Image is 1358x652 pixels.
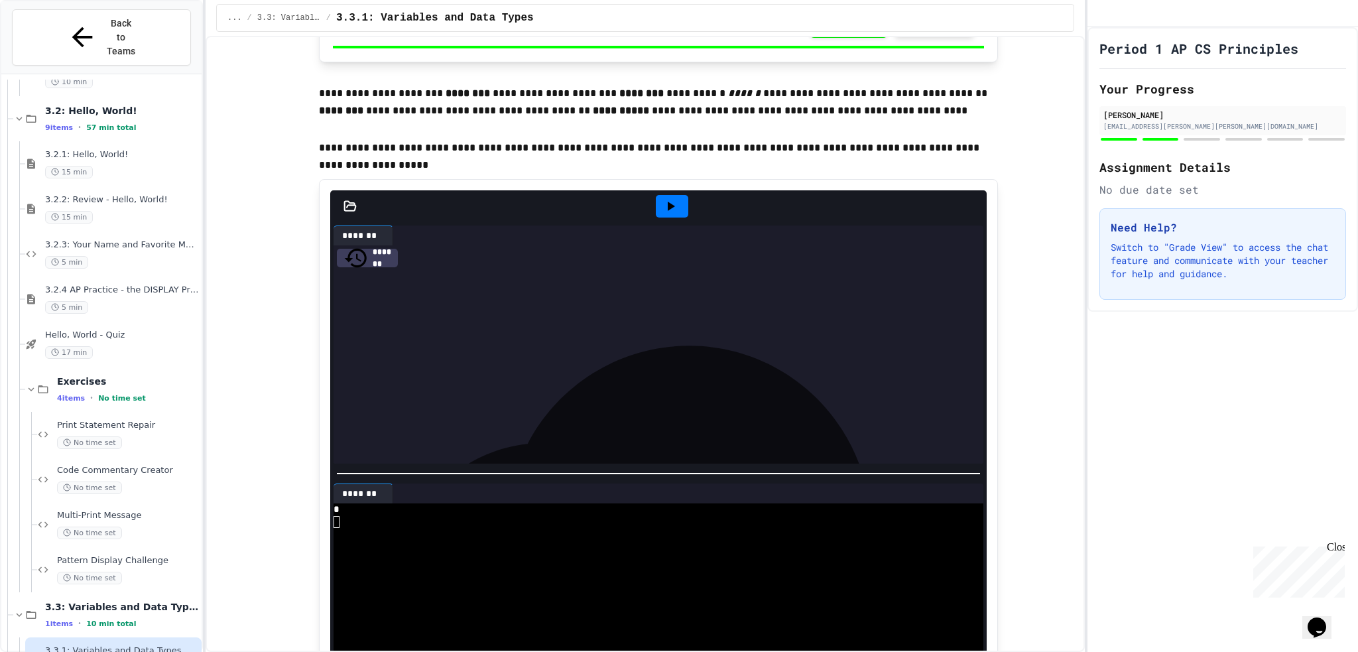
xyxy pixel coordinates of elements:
[57,465,199,476] span: Code Commentary Creator
[78,618,81,629] span: •
[1103,121,1342,131] div: [EMAIL_ADDRESS][PERSON_NAME][PERSON_NAME][DOMAIN_NAME]
[1099,39,1298,58] h1: Period 1 AP CS Principles
[1248,541,1345,598] iframe: chat widget
[1099,182,1346,198] div: No due date set
[86,123,136,132] span: 57 min total
[57,394,85,403] span: 4 items
[45,76,93,88] span: 10 min
[90,393,93,403] span: •
[45,346,93,359] span: 17 min
[45,239,199,251] span: 3.2.3: Your Name and Favorite Movie
[326,13,331,23] span: /
[1302,599,1345,639] iframe: chat widget
[45,256,88,269] span: 5 min
[86,619,136,628] span: 10 min total
[57,510,199,521] span: Multi-Print Message
[5,5,92,84] div: Chat with us now!Close
[1099,80,1346,98] h2: Your Progress
[45,285,199,296] span: 3.2.4 AP Practice - the DISPLAY Procedure
[45,601,199,613] span: 3.3: Variables and Data Types
[57,482,122,494] span: No time set
[45,330,199,341] span: Hello, World - Quiz
[45,166,93,178] span: 15 min
[57,375,199,387] span: Exercises
[45,149,199,161] span: 3.2.1: Hello, World!
[336,10,534,26] span: 3.3.1: Variables and Data Types
[57,527,122,539] span: No time set
[78,122,81,133] span: •
[1111,220,1335,235] h3: Need Help?
[105,17,137,58] span: Back to Teams
[45,301,88,314] span: 5 min
[98,394,146,403] span: No time set
[1099,158,1346,176] h2: Assignment Details
[57,436,122,449] span: No time set
[57,555,199,566] span: Pattern Display Challenge
[57,572,122,584] span: No time set
[257,13,321,23] span: 3.3: Variables and Data Types
[45,619,73,628] span: 1 items
[45,105,199,117] span: 3.2: Hello, World!
[1103,109,1342,121] div: [PERSON_NAME]
[45,123,73,132] span: 9 items
[12,9,191,66] button: Back to Teams
[45,211,93,224] span: 15 min
[45,194,199,206] span: 3.2.2: Review - Hello, World!
[227,13,242,23] span: ...
[247,13,252,23] span: /
[57,420,199,431] span: Print Statement Repair
[1111,241,1335,281] p: Switch to "Grade View" to access the chat feature and communicate with your teacher for help and ...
